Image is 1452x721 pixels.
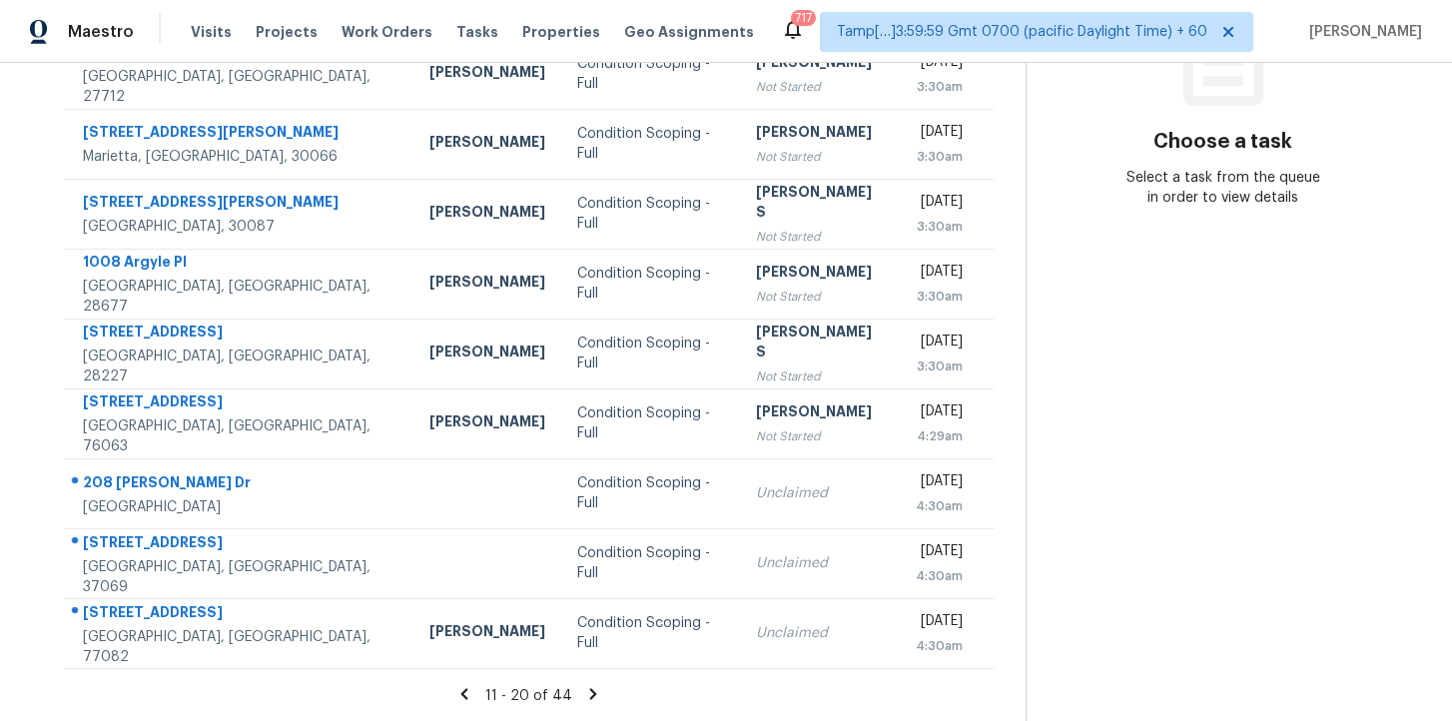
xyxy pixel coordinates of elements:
div: 3:30am [916,217,963,237]
div: Not Started [756,426,883,446]
div: [STREET_ADDRESS] [83,391,397,416]
div: Condition Scoping - Full [577,54,724,94]
div: 4:30am [916,496,963,516]
span: Maestro [68,22,134,42]
span: Tamp[…]3:59:59 Gmt 0700 (pacific Daylight Time) + 60 [837,22,1207,42]
div: [STREET_ADDRESS][PERSON_NAME] [83,192,397,217]
div: 3:30am [916,287,963,307]
div: [STREET_ADDRESS] [83,322,397,347]
span: Properties [522,22,600,42]
div: [PERSON_NAME] S [756,182,883,227]
div: 4:30am [916,566,963,586]
div: [DATE] [916,332,963,357]
div: [DATE] [916,262,963,287]
span: Geo Assignments [624,22,754,42]
div: 3:30am [916,77,963,97]
h3: Choose a task [1153,132,1292,152]
div: Condition Scoping - Full [577,194,724,234]
div: Select a task from the queue in order to view details [1124,168,1321,208]
div: [STREET_ADDRESS] [83,532,397,557]
div: [GEOGRAPHIC_DATA], [GEOGRAPHIC_DATA], 76063 [83,416,397,456]
div: [PERSON_NAME] [756,52,883,77]
div: [PERSON_NAME] [429,202,545,227]
div: 4:30am [916,636,963,656]
div: [GEOGRAPHIC_DATA], 30087 [83,217,397,237]
div: 717 [795,8,812,28]
div: [PERSON_NAME] [429,132,545,157]
div: Not Started [756,287,883,307]
div: Not Started [756,227,883,247]
div: [STREET_ADDRESS][PERSON_NAME] [83,122,397,147]
div: Unclaimed [756,483,883,503]
div: [DATE] [916,52,963,77]
div: 4:29am [916,426,963,446]
span: Visits [191,22,232,42]
div: [PERSON_NAME] [429,342,545,366]
div: [PERSON_NAME] [429,272,545,297]
div: [GEOGRAPHIC_DATA], [GEOGRAPHIC_DATA], 27712 [83,67,397,107]
div: Condition Scoping - Full [577,473,724,513]
div: Unclaimed [756,623,883,643]
div: [DATE] [916,611,963,636]
div: [GEOGRAPHIC_DATA], [GEOGRAPHIC_DATA], 28227 [83,347,397,386]
div: Condition Scoping - Full [577,124,724,164]
div: Unclaimed [756,553,883,573]
div: Not Started [756,77,883,97]
div: Condition Scoping - Full [577,403,724,443]
div: 1008 Argyle Pl [83,252,397,277]
div: Not Started [756,366,883,386]
span: [PERSON_NAME] [1301,22,1422,42]
span: Projects [256,22,318,42]
div: [PERSON_NAME] [756,401,883,426]
div: [PERSON_NAME] [429,62,545,87]
span: 11 - 20 of 44 [485,689,572,703]
div: [GEOGRAPHIC_DATA], [GEOGRAPHIC_DATA], 37069 [83,557,397,597]
div: Condition Scoping - Full [577,543,724,583]
div: [PERSON_NAME] S [756,322,883,366]
div: [GEOGRAPHIC_DATA] [83,497,397,517]
div: 3:30am [916,147,963,167]
div: Condition Scoping - Full [577,613,724,653]
div: 208 [PERSON_NAME] Dr [83,472,397,497]
div: [DATE] [916,541,963,566]
div: [GEOGRAPHIC_DATA], [GEOGRAPHIC_DATA], 77082 [83,627,397,667]
div: [DATE] [916,122,963,147]
div: [DATE] [916,401,963,426]
div: [PERSON_NAME] [756,122,883,147]
div: [DATE] [916,471,963,496]
div: [PERSON_NAME] [429,411,545,436]
div: Condition Scoping - Full [577,264,724,304]
span: Work Orders [342,22,432,42]
div: [PERSON_NAME] [429,621,545,646]
div: [DATE] [916,192,963,217]
div: 3:30am [916,357,963,376]
span: Tasks [456,25,498,39]
div: [GEOGRAPHIC_DATA], [GEOGRAPHIC_DATA], 28677 [83,277,397,317]
div: [STREET_ADDRESS] [83,602,397,627]
div: Marietta, [GEOGRAPHIC_DATA], 30066 [83,147,397,167]
div: [PERSON_NAME] [756,262,883,287]
div: Not Started [756,147,883,167]
div: Condition Scoping - Full [577,334,724,373]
